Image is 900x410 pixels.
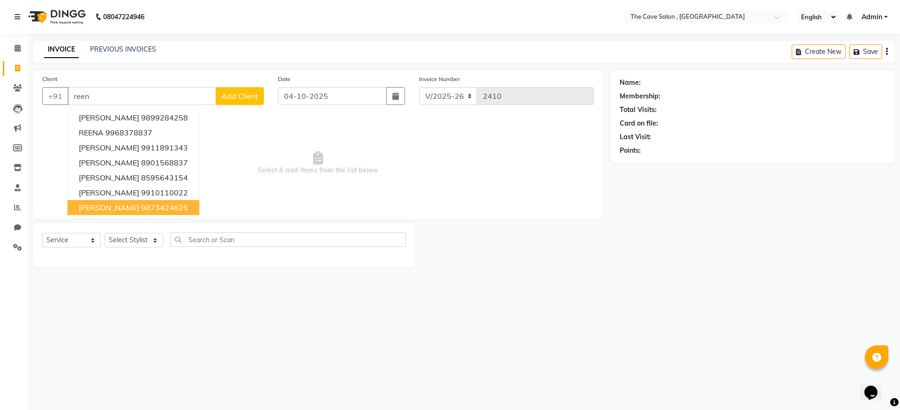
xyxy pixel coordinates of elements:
[216,87,264,105] button: Add Client
[79,143,139,152] span: [PERSON_NAME]
[105,128,152,137] ngb-highlight: 9968378837
[44,41,79,58] a: INVOICE
[620,146,641,156] div: Points:
[42,75,57,83] label: Client
[620,78,641,88] div: Name:
[103,4,144,30] b: 08047224946
[620,91,660,101] div: Membership:
[141,203,188,212] ngb-highlight: 9873424625
[79,188,139,197] span: [PERSON_NAME]
[79,173,139,182] span: [PERSON_NAME]
[861,373,891,401] iframe: chat widget
[79,203,139,212] span: [PERSON_NAME]
[90,45,156,53] a: PREVIOUS INVOICES
[79,128,104,137] span: REENA
[141,188,188,197] ngb-highlight: 9910110022
[141,173,188,182] ngb-highlight: 8595643154
[141,113,188,122] ngb-highlight: 9899284258
[620,132,651,142] div: Last Visit:
[278,75,291,83] label: Date
[141,158,188,167] ngb-highlight: 8901568837
[67,87,216,105] input: Search by Name/Mobile/Email/Code
[79,158,139,167] span: [PERSON_NAME]
[42,116,594,210] span: Select & add items from the list below
[42,87,68,105] button: +91
[620,119,658,128] div: Card on file:
[24,4,88,30] img: logo
[170,232,406,247] input: Search or Scan
[419,75,460,83] label: Invoice Number
[849,45,882,59] button: Save
[620,105,657,115] div: Total Visits:
[79,113,139,122] span: [PERSON_NAME]
[862,12,882,22] span: Admin
[792,45,846,59] button: Create New
[141,143,188,152] ngb-highlight: 9911891343
[221,91,258,101] span: Add Client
